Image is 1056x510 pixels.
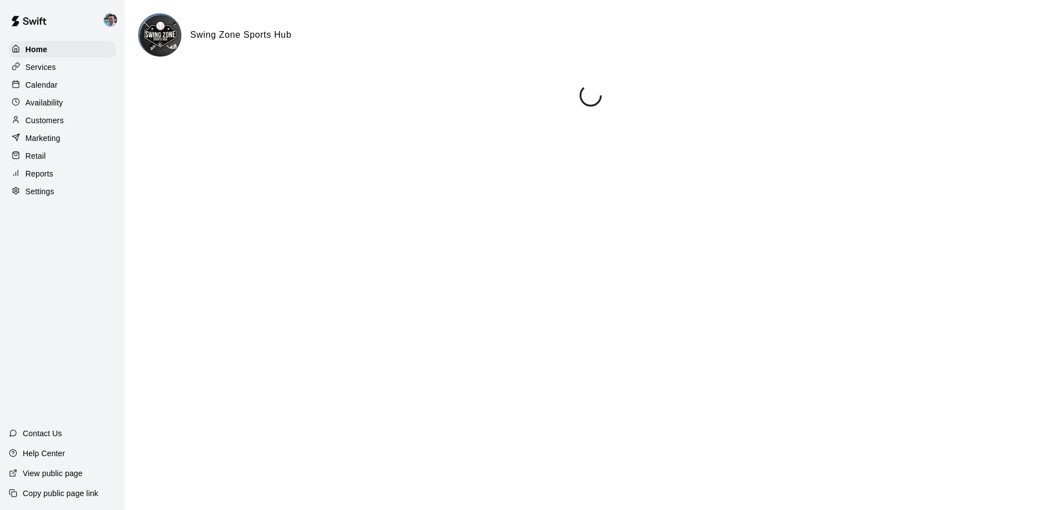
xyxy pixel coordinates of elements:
p: View public page [23,468,83,479]
p: Customers [26,115,64,126]
a: Settings [9,183,116,200]
p: Marketing [26,133,60,144]
a: Marketing [9,130,116,147]
p: Copy public page link [23,488,98,499]
p: Settings [26,186,54,197]
img: Swing Zone Sports Hub logo [140,15,181,57]
a: Services [9,59,116,75]
p: Services [26,62,56,73]
h6: Swing Zone Sports Hub [190,28,291,42]
img: Ryan Goehring [104,13,117,27]
p: Home [26,44,48,55]
p: Availability [26,97,63,108]
a: Home [9,41,116,58]
a: Retail [9,148,116,164]
p: Retail [26,150,46,161]
a: Customers [9,112,116,129]
p: Help Center [23,448,65,459]
a: Availability [9,94,116,111]
p: Contact Us [23,428,62,439]
a: Calendar [9,77,116,93]
div: Ryan Goehring [101,9,125,31]
a: Reports [9,165,116,182]
p: Calendar [26,79,58,90]
p: Reports [26,168,53,179]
